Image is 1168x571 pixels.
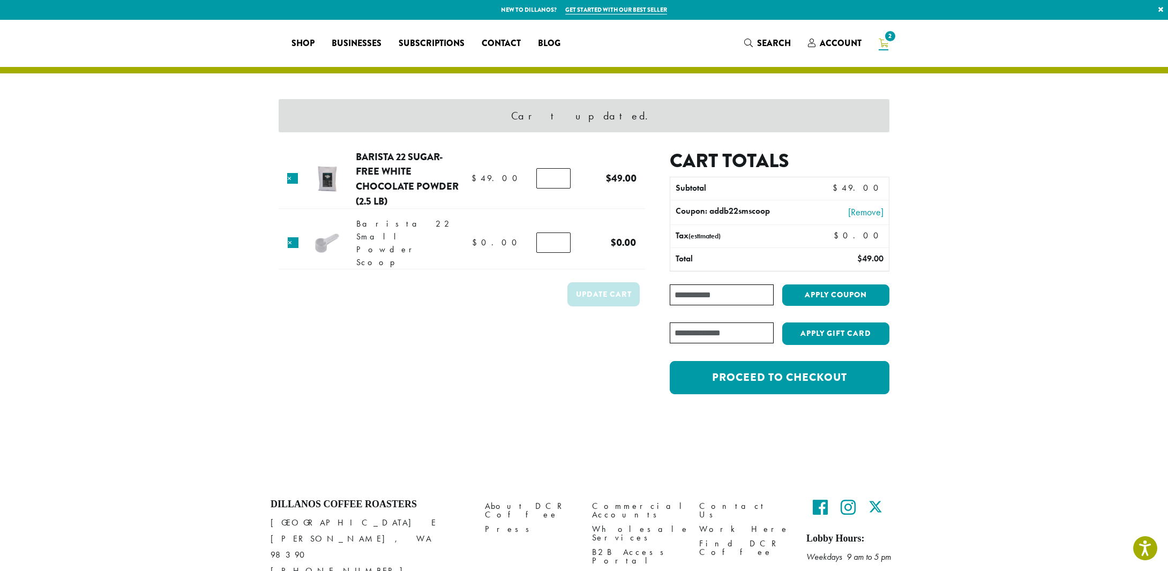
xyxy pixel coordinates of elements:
a: B2B Access Portal [592,545,683,568]
span: Contact [482,37,521,50]
a: Remove this item [288,237,298,248]
span: Businesses [332,37,381,50]
img: Barista 22 Sugar Free White Chocolate Powder [310,161,345,196]
a: About DCR Coffee [485,499,576,522]
a: Get started with our best seller [565,5,667,14]
h4: Dillanos Coffee Roasters [271,499,469,510]
button: Apply Gift Card [782,322,889,345]
span: $ [611,235,616,250]
a: Proceed to checkout [670,361,889,394]
h2: Cart totals [670,149,889,172]
img: Barista 22 Small Powder Scoop [310,226,345,261]
bdi: 49.00 [606,171,637,185]
input: Product quantity [536,232,571,253]
bdi: 0.00 [834,230,884,241]
small: (estimated) [688,231,721,241]
th: Subtotal [670,177,802,200]
bdi: 49.00 [833,182,884,193]
a: Find DCR Coffee [699,537,790,560]
th: Tax [670,225,825,247]
a: Wholesale Services [592,522,683,545]
a: Commercial Accounts [592,499,683,522]
a: Press [485,522,576,536]
span: $ [471,172,481,184]
span: $ [606,171,611,185]
span: $ [857,253,862,264]
em: Weekdays 9 am to 5 pm [806,551,891,562]
a: [Remove] [807,205,884,219]
a: Barista 22 Sugar-Free White Chocolate Powder (2.5 lb) [356,149,459,208]
span: Barista 22 Small Powder Scoop [356,218,453,268]
th: Coupon: addb22smscoop [670,200,802,224]
a: Contact Us [699,499,790,522]
bdi: 0.00 [472,237,522,248]
a: Remove this item [287,173,298,184]
span: $ [472,237,481,248]
button: Apply coupon [782,284,889,306]
th: Total [670,248,802,271]
input: Product quantity [536,168,571,189]
span: Search [757,37,791,49]
bdi: 49.00 [857,253,884,264]
span: Shop [291,37,315,50]
a: Work Here [699,522,790,536]
a: Search [736,34,799,52]
span: $ [834,230,843,241]
h5: Lobby Hours: [806,533,897,545]
div: Cart updated. [279,99,889,132]
span: $ [833,182,842,193]
span: Account [820,37,862,49]
span: Blog [538,37,560,50]
a: Shop [283,35,323,52]
span: 2 [883,29,897,43]
button: Update cart [567,282,640,306]
bdi: 49.00 [471,172,522,184]
bdi: 0.00 [611,235,636,250]
span: Subscriptions [399,37,465,50]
